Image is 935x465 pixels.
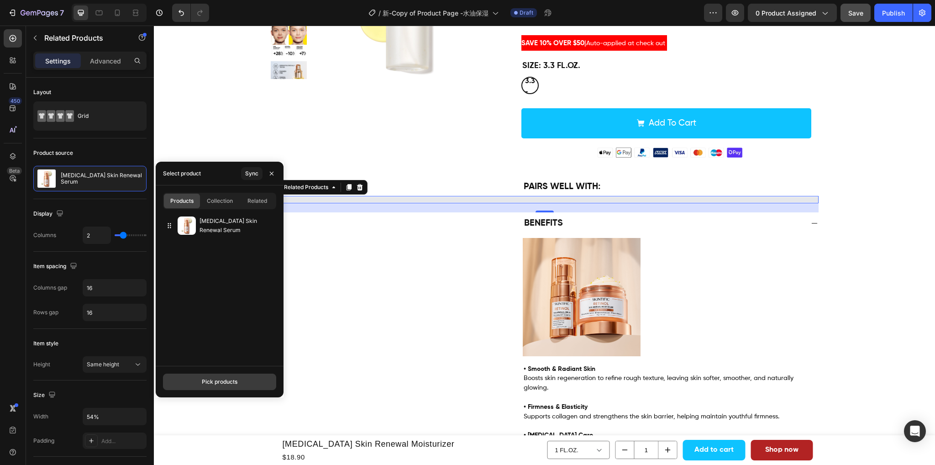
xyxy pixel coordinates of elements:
[529,414,592,435] button: Add to cart
[60,7,64,18] p: 7
[128,426,302,438] div: $18.90
[882,8,905,18] div: Publish
[200,217,273,235] p: [MEDICAL_DATA] Skin Renewal Serum
[241,167,263,180] button: Sync
[83,280,146,296] input: Auto
[541,418,580,431] div: Add to cart
[245,169,258,178] div: Sync
[368,49,384,76] span: 3.3 FL.OZ.
[202,378,237,386] div: Pick products
[840,4,871,22] button: Save
[37,169,56,188] img: product feature img
[370,407,439,413] strong: • [MEDICAL_DATA] Care
[33,260,79,273] div: Item spacing
[33,284,67,292] div: Columns gap
[33,339,58,348] div: Item style
[383,8,489,18] span: 新-Copy of Product Page -水油保湿
[207,197,233,205] span: Collection
[520,9,533,17] span: Draft
[378,8,381,18] span: /
[462,416,480,433] button: decrement
[33,389,58,402] div: Size
[33,231,56,239] div: Columns
[597,414,659,435] button: Shop now
[611,418,645,431] div: Shop now
[370,153,664,169] p: PAIRS WELL WITH:
[163,169,201,178] div: Select product
[83,304,146,321] input: Auto
[163,374,276,390] button: Pick products
[370,349,640,365] span: Boosts skin regeneration to refine rough texture, leaving skin softer, smoother, and naturally gl...
[748,4,837,22] button: 0 product assigned
[83,227,110,243] input: Auto
[87,361,119,368] span: Same height
[33,308,58,317] div: Rows gap
[442,120,590,133] img: gempages_572779726456750976-beaec3f0-31c0-4769-85e2-3dfe0120721f.webp
[9,97,22,105] div: 450
[33,149,73,157] div: Product source
[874,4,913,22] button: Publish
[370,192,409,204] p: Benefits
[848,9,863,17] span: Save
[128,158,176,166] div: Related Products
[33,412,48,421] div: Width
[78,106,133,127] div: Grid
[83,408,146,425] input: Auto
[247,197,267,205] span: Related
[44,32,122,43] p: Related Products
[128,412,302,426] h1: [MEDICAL_DATA] Skin Renewal Moisturizer
[7,167,22,174] div: Beta
[83,356,147,373] button: Same height
[90,56,121,66] p: Advanced
[33,88,51,96] div: Layout
[170,197,194,205] span: Products
[370,378,434,385] strong: • Firmness & Elasticity
[101,437,144,445] div: Add...
[4,4,68,22] button: 7
[45,56,71,66] p: Settings
[172,4,209,22] div: Undo/Redo
[154,26,935,465] iframe: Design area
[904,420,926,442] div: Open Intercom Messenger
[61,172,142,185] p: [MEDICAL_DATA] Skin Renewal Serum
[480,416,505,433] input: quantity
[33,360,50,369] div: Height
[178,217,196,235] img: collections
[370,340,441,347] strong: • Smooth & Radiant Skin
[505,416,523,433] button: increment
[495,92,542,104] div: Add to cart
[756,8,816,18] span: 0 product assigned
[370,388,625,394] span: Supports collagen and strengthens the skin barrier, helping maintain youthful firmness.
[369,212,487,331] img: gempages_572779726456750976-49ff423f-6995-4c7e-a028-ca0bdb660944.jpg
[33,208,65,220] div: Display
[33,437,54,445] div: Padding
[368,32,427,48] legend: Size: 3.3 FL.OZ.
[368,83,657,113] button: Add to cart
